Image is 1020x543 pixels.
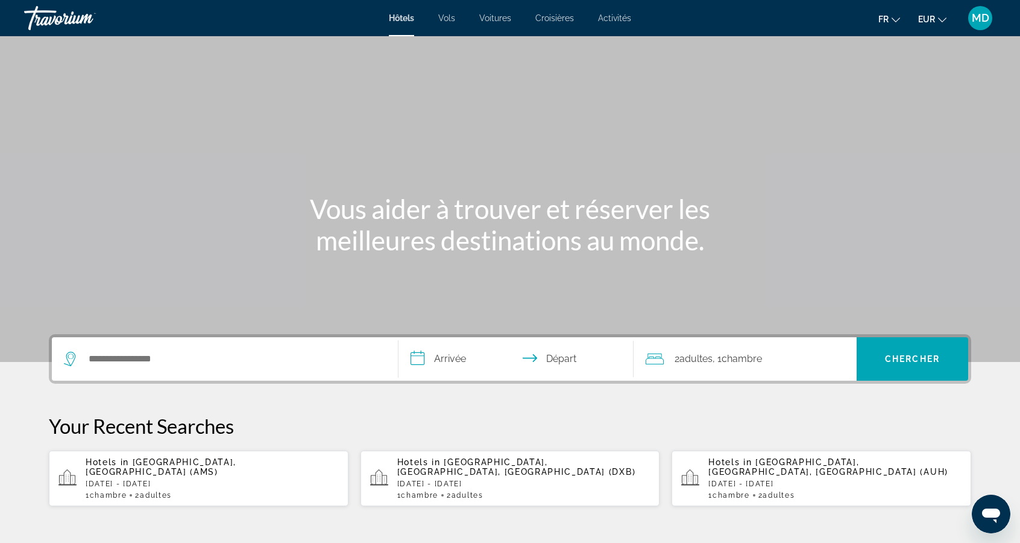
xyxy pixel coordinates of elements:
a: Vols [438,13,455,23]
span: 2 [135,491,171,500]
a: Hôtels [389,13,414,23]
span: 2 [447,491,483,500]
a: Travorium [24,2,145,34]
span: Hotels in [86,457,129,467]
div: Search widget [52,337,968,381]
a: Activités [598,13,631,23]
a: Voitures [479,13,511,23]
span: Adultes [452,491,483,500]
span: , 1 [713,351,762,367]
span: Chambre [401,491,438,500]
button: Select check in and out date [398,337,634,381]
span: 1 [397,491,438,500]
span: 2 [758,491,795,500]
p: [DATE] - [DATE] [397,480,650,488]
span: MD [972,12,989,24]
span: Chambre [713,491,750,500]
span: 2 [675,351,713,367]
button: User Menu [965,5,996,31]
span: 1 [708,491,749,500]
span: fr [878,14,889,24]
button: Hotels in [GEOGRAPHIC_DATA], [GEOGRAPHIC_DATA] (AMS)[DATE] - [DATE]1Chambre2Adultes [49,450,348,507]
button: Travelers: 2 adults, 0 children [634,337,857,381]
span: Hotels in [708,457,752,467]
span: Chercher [885,354,940,364]
p: [DATE] - [DATE] [708,480,962,488]
span: Adultes [140,491,172,500]
span: Adultes [679,353,713,364]
span: 1 [86,491,127,500]
span: [GEOGRAPHIC_DATA], [GEOGRAPHIC_DATA], [GEOGRAPHIC_DATA] (AUH) [708,457,948,477]
h1: Vous aider à trouver et réserver les meilleures destinations au monde. [284,193,736,256]
button: Search [857,337,968,381]
span: EUR [918,14,935,24]
span: Chambre [90,491,127,500]
span: [GEOGRAPHIC_DATA], [GEOGRAPHIC_DATA], [GEOGRAPHIC_DATA] (DXB) [397,457,636,477]
button: Change language [878,10,900,28]
iframe: Bouton de lancement de la fenêtre de messagerie [972,495,1010,533]
p: [DATE] - [DATE] [86,480,339,488]
input: Search hotel destination [87,350,380,368]
button: Change currency [918,10,946,28]
button: Hotels in [GEOGRAPHIC_DATA], [GEOGRAPHIC_DATA], [GEOGRAPHIC_DATA] (DXB)[DATE] - [DATE]1Chambre2Ad... [360,450,660,507]
p: Your Recent Searches [49,414,971,438]
span: Chambre [722,353,762,364]
button: Hotels in [GEOGRAPHIC_DATA], [GEOGRAPHIC_DATA], [GEOGRAPHIC_DATA] (AUH)[DATE] - [DATE]1Chambre2Ad... [672,450,971,507]
span: Adultes [763,491,795,500]
a: Croisières [535,13,574,23]
span: [GEOGRAPHIC_DATA], [GEOGRAPHIC_DATA] (AMS) [86,457,236,477]
span: Hotels in [397,457,441,467]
